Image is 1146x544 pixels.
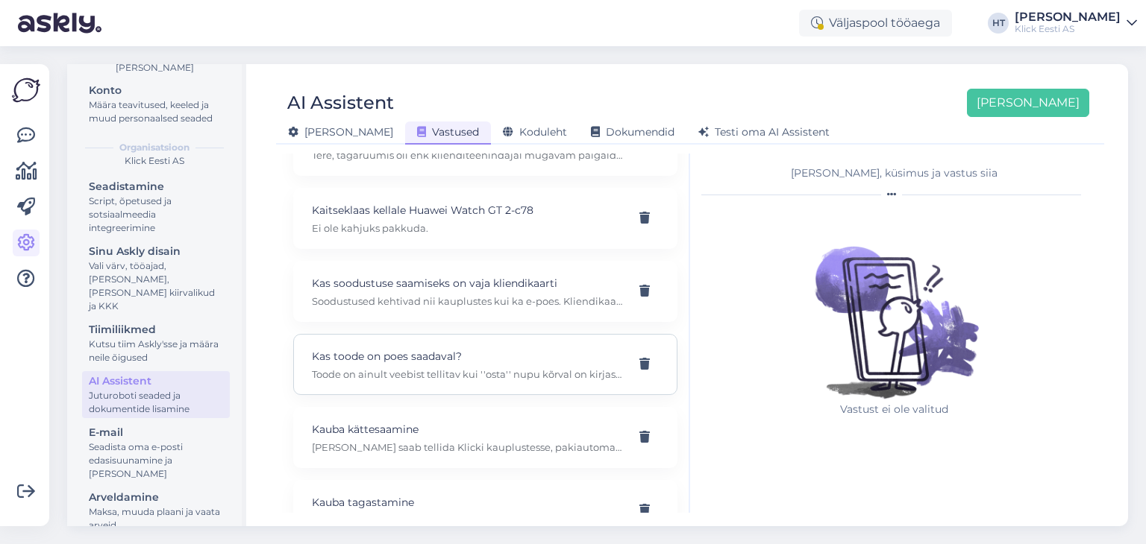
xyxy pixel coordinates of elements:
[698,125,830,139] span: Testi oma AI Assistent
[312,221,623,235] p: Ei ole kahjuks pakkuda.
[89,194,223,235] div: Script, õpetused ja sotsiaalmeedia integreerimine
[1015,11,1137,35] a: [PERSON_NAME]Klick Eesti AS
[12,76,40,104] img: Askly Logo
[293,480,677,541] div: Kauba tagastaminePakiautomaati tagastamisel ei [PERSON_NAME] Mustamäe tee 44 aadressile. Saatmise...
[82,487,230,534] a: ArveldamineMaksa, muuda plaani ja vaata arveid
[312,367,623,381] p: Toode on ainult veebist tellitav kui ''osta'' nupu kõrval on kirjas ''Kuva tarneinfo'' Kui ''osta...
[89,490,223,505] div: Arveldamine
[82,371,230,418] a: AI AssistentJuturoboti seaded ja dokumentide lisamine
[312,202,623,218] p: Kaitseklaas kellale Huawei Watch GT 2-c78
[312,494,623,510] p: Kauba tagastamine
[89,179,223,194] div: Seadistamine
[293,188,677,249] div: Kaitseklaas kellale Huawei Watch GT 2-c78Ei ole kahjuks pakkuda.
[312,294,623,308] p: Soodustused kehtivad nii kauplustes kui ka e-poes. Kliendikaarti ei [PERSON_NAME] soodustuse saam...
[89,440,223,481] div: Seadista oma e-posti edasisuunamine ja [PERSON_NAME]
[988,13,1009,34] div: HT
[82,177,230,237] a: SeadistamineScript, õpetused ja sotsiaalmeedia integreerimine
[967,89,1089,117] button: [PERSON_NAME]
[89,338,223,364] div: Kutsu tiim Askly'sse ja määra neile õigused
[417,125,479,139] span: Vastused
[1015,23,1121,35] div: Klick Eesti AS
[312,275,623,291] p: Kas soodustuse saamiseks on vaja kliendikaarti
[701,165,1087,181] div: [PERSON_NAME], küsimus ja vastus siia
[798,208,992,402] img: No qna
[1015,11,1121,23] div: [PERSON_NAME]
[312,440,623,454] p: [PERSON_NAME] saab tellida Klicki kauplustesse, pakiautomaatidesse või kulleriga. Erinevate tarne...
[287,89,394,117] div: AI Assistent
[79,154,230,168] div: Klick Eesti AS
[82,423,230,483] a: E-mailSeadista oma e-posti edasisuunamine ja [PERSON_NAME]
[591,125,674,139] span: Dokumendid
[293,407,677,468] div: Kauba kättesaamine[PERSON_NAME] saab tellida Klicki kauplustesse, pakiautomaatidesse või kullerig...
[312,421,623,437] p: Kauba kättesaamine
[89,322,223,338] div: Tiimiliikmed
[82,320,230,367] a: TiimiliikmedKutsu tiim Askly'sse ja määra neile õigused
[89,244,223,259] div: Sinu Askly disain
[293,261,677,322] div: Kas soodustuse saamiseks on vaja kliendikaartiSoodustused kehtivad nii kauplustes kui ka e-poes. ...
[82,80,230,127] a: KontoMäära teavitused, keeled ja muud personaalsed seaded
[89,373,223,389] div: AI Assistent
[503,125,567,139] span: Koduleht
[89,425,223,440] div: E-mail
[119,141,190,154] b: Organisatsioon
[89,98,223,125] div: Määra teavitused, keeled ja muud personaalsed seaded
[79,61,230,75] div: [PERSON_NAME]
[89,389,223,416] div: Juturoboti seaded ja dokumentide lisamine
[89,505,223,532] div: Maksa, muuda plaani ja vaata arveid
[89,83,223,98] div: Konto
[312,348,623,364] p: Kas toode on poes saadaval?
[82,241,230,315] a: Sinu Askly disainVali värv, tööajad, [PERSON_NAME], [PERSON_NAME] kiirvalikud ja KKK
[798,402,992,417] p: Vastust ei ole valitud
[288,125,393,139] span: [PERSON_NAME]
[312,148,623,162] p: Tere, tagaruumis oli ehk klienditeenindajal mugavam paigaldada klaasi ning vähem tolmusem(tolmu s...
[89,259,223,313] div: Vali värv, tööajad, [PERSON_NAME], [PERSON_NAME] kiirvalikud ja KKK
[799,10,952,37] div: Väljaspool tööaega
[293,334,677,395] div: Kas toode on poes saadaval?Toode on ainult veebist tellitav kui ''osta'' nupu kõrval on kirjas ''...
